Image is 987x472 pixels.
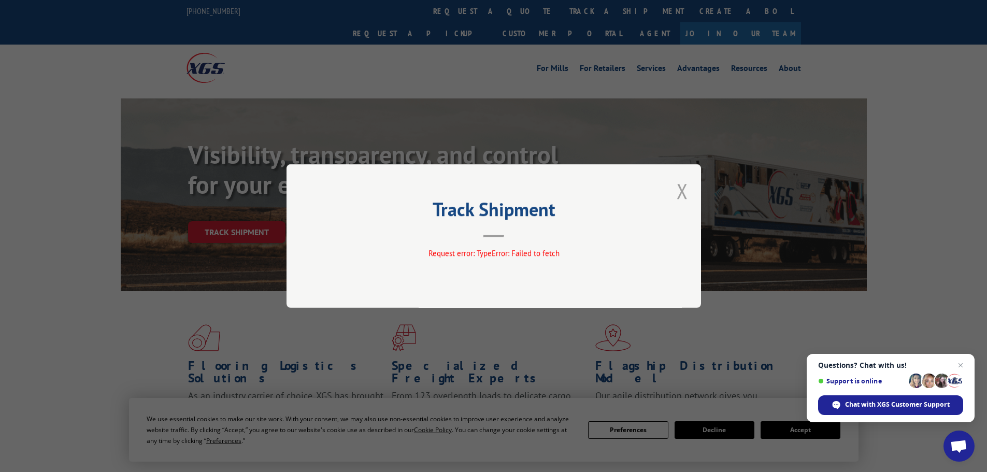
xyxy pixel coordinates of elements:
span: Request error: TypeError: Failed to fetch [428,248,559,258]
h2: Track Shipment [338,202,649,222]
div: Open chat [943,431,975,462]
span: Questions? Chat with us! [818,361,963,369]
span: Chat with XGS Customer Support [845,400,950,409]
div: Chat with XGS Customer Support [818,395,963,415]
span: Close chat [954,359,967,371]
button: Close modal [677,177,688,205]
span: Support is online [818,377,905,385]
